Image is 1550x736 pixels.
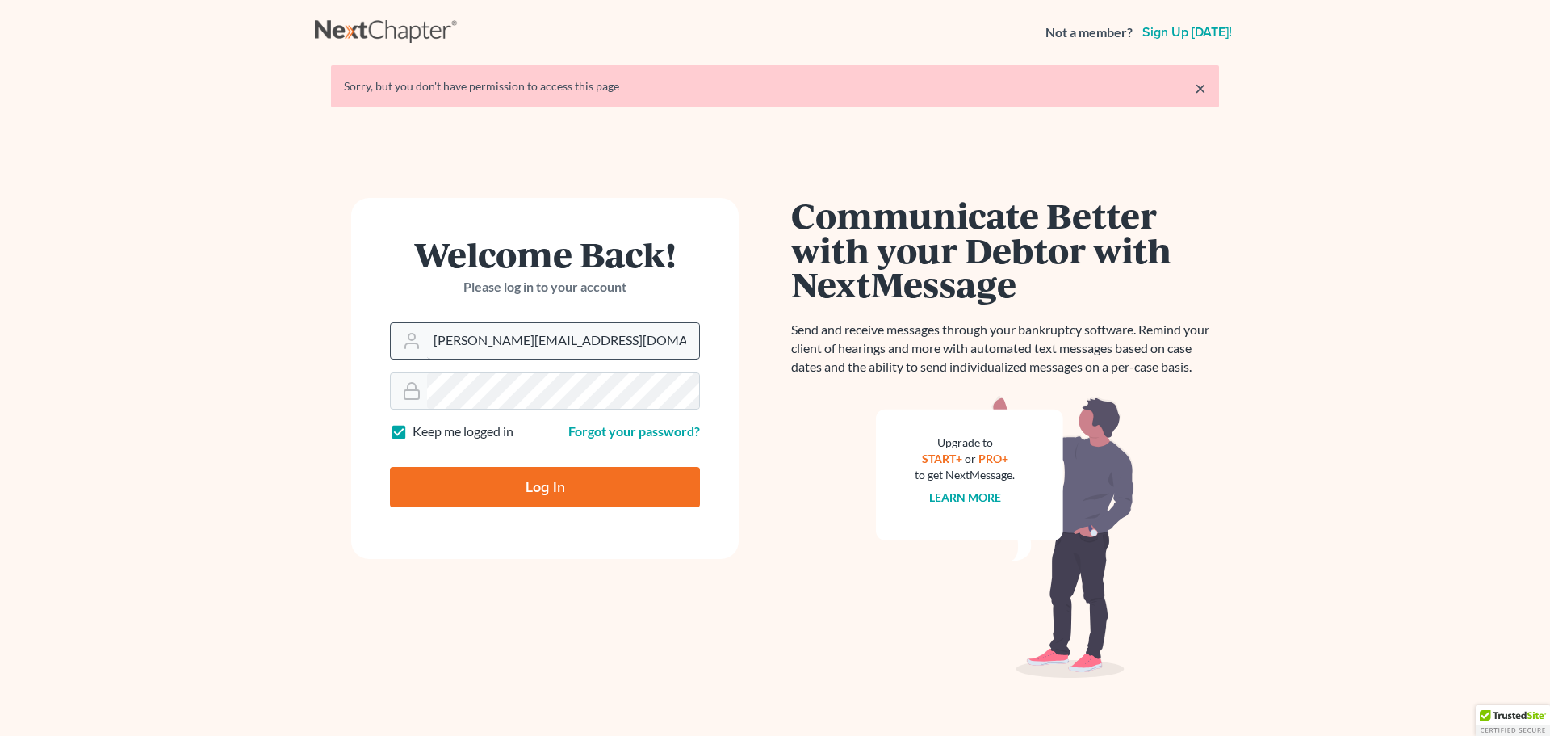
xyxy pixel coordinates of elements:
a: Learn more [929,490,1001,504]
a: START+ [922,452,962,465]
div: Sorry, but you don't have permission to access this page [344,78,1206,95]
a: Forgot your password? [568,423,700,439]
a: Sign up [DATE]! [1139,26,1235,39]
h1: Communicate Better with your Debtor with NextMessage [791,198,1219,301]
span: or [965,452,976,465]
h1: Welcome Back! [390,237,700,271]
div: Upgrade to [915,435,1015,451]
label: Keep me logged in [413,423,513,441]
div: TrustedSite Certified [1476,705,1550,736]
input: Log In [390,467,700,507]
a: PRO+ [978,452,1008,465]
div: to get NextMessage. [915,467,1015,483]
a: × [1195,78,1206,98]
p: Send and receive messages through your bankruptcy software. Remind your client of hearings and mo... [791,321,1219,376]
p: Please log in to your account [390,278,700,297]
input: Email Address [427,323,699,359]
strong: Not a member? [1045,23,1133,42]
img: nextmessage_bg-59042aed3d76b12b5cd301f8e5b87938c9018125f34e5fa2b7a6b67550977c72.svg [876,396,1134,679]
